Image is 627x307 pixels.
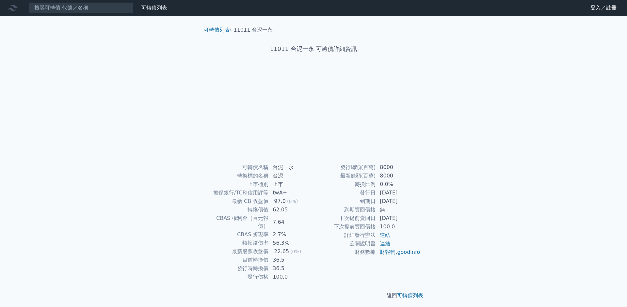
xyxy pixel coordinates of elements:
li: 11011 台泥一永 [234,26,273,34]
td: 台泥一永 [269,163,313,172]
td: 36.5 [269,264,313,273]
td: 100.0 [269,273,313,281]
td: 到期日 [313,197,376,206]
td: 無 [376,206,421,214]
li: › [204,26,232,34]
td: twA+ [269,189,313,197]
input: 搜尋可轉債 代號／名稱 [29,2,133,13]
a: 連結 [380,240,390,247]
td: [DATE] [376,189,421,197]
td: 到期賣回價格 [313,206,376,214]
td: [DATE] [376,214,421,223]
a: 可轉債列表 [397,292,423,299]
p: 返回 [199,292,428,299]
td: 目前轉換價 [206,256,269,264]
td: 轉換比例 [313,180,376,189]
h1: 11011 台泥一永 可轉債詳細資訊 [199,44,428,54]
td: 最新股票收盤價 [206,247,269,256]
td: 8000 [376,163,421,172]
td: 公開說明書 [313,239,376,248]
td: 轉換價值 [206,206,269,214]
td: 發行總額(百萬) [313,163,376,172]
td: 56.3% [269,239,313,247]
td: CBAS 權利金（百元報價） [206,214,269,230]
td: 100.0 [376,223,421,231]
td: 發行價格 [206,273,269,281]
td: 8000 [376,172,421,180]
td: 可轉債名稱 [206,163,269,172]
td: 轉換標的名稱 [206,172,269,180]
span: (0%) [290,249,301,254]
td: 最新 CB 收盤價 [206,197,269,206]
td: 轉換溢價率 [206,239,269,247]
a: 可轉債列表 [204,27,230,33]
td: 2.7% [269,230,313,239]
td: [DATE] [376,197,421,206]
td: 發行時轉換價 [206,264,269,273]
td: 36.5 [269,256,313,264]
td: 最新餘額(百萬) [313,172,376,180]
td: 財務數據 [313,248,376,256]
td: 上市 [269,180,313,189]
td: 詳細發行辦法 [313,231,376,239]
a: 連結 [380,232,390,238]
td: 台泥 [269,172,313,180]
td: 7.64 [269,214,313,230]
a: 可轉債列表 [141,5,167,11]
td: 發行日 [313,189,376,197]
a: goodinfo [397,249,420,255]
td: 下次提前賣回日 [313,214,376,223]
div: 22.65 [273,248,290,255]
td: 上市櫃別 [206,180,269,189]
td: , [376,248,421,256]
a: 登入／註冊 [585,3,622,13]
td: CBAS 折現率 [206,230,269,239]
td: 0.0% [376,180,421,189]
div: 97.0 [273,197,287,205]
td: 62.05 [269,206,313,214]
td: 擔保銀行/TCRI信用評等 [206,189,269,197]
span: (0%) [287,199,298,204]
td: 下次提前賣回價格 [313,223,376,231]
a: 財報狗 [380,249,395,255]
